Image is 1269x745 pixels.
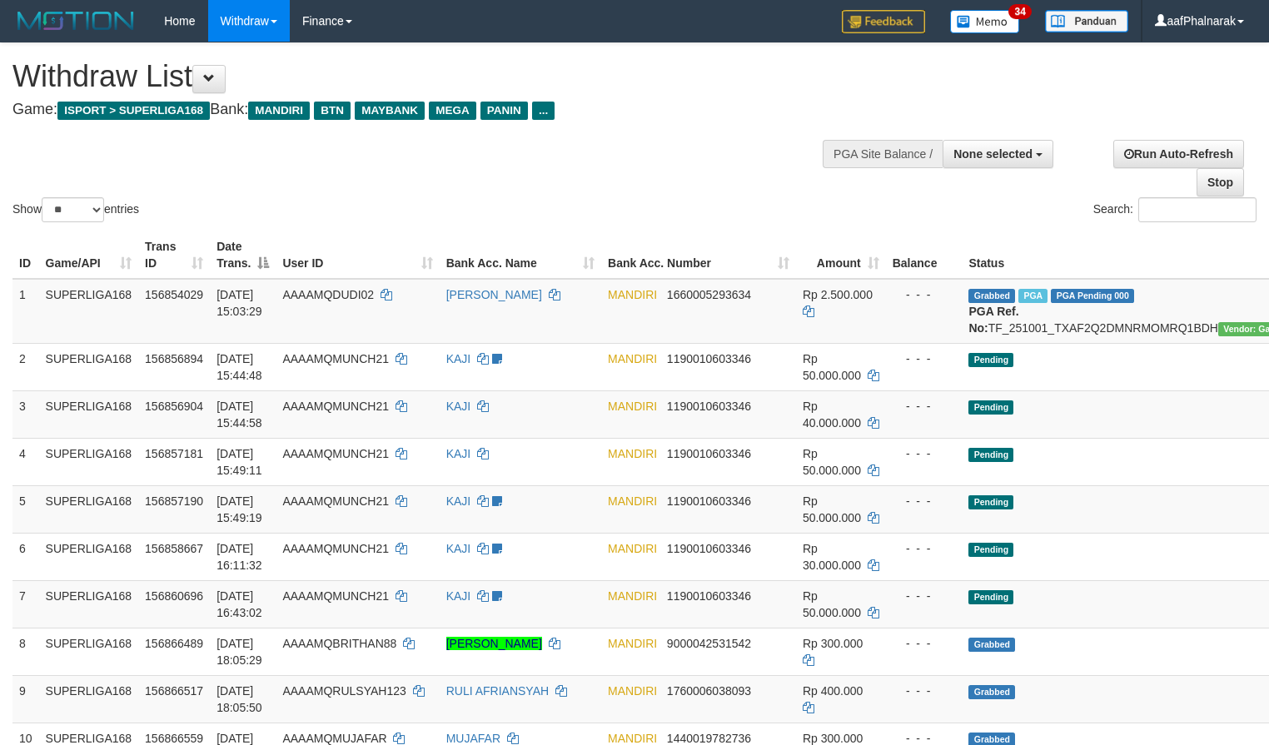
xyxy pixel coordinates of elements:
[216,352,262,382] span: [DATE] 15:44:48
[276,231,439,279] th: User ID: activate to sort column ascending
[39,675,139,723] td: SUPERLIGA168
[1045,10,1128,32] img: panduan.png
[601,231,796,279] th: Bank Acc. Number: activate to sort column ascending
[446,684,549,698] a: RULI AFRIANSYAH
[12,580,39,628] td: 7
[667,684,751,698] span: Copy 1760006038093 to clipboard
[953,147,1033,161] span: None selected
[145,684,203,698] span: 156866517
[893,588,956,604] div: - - -
[968,353,1013,367] span: Pending
[667,288,751,301] span: Copy 1660005293634 to clipboard
[429,102,476,120] span: MEGA
[667,542,751,555] span: Copy 1190010603346 to clipboard
[968,495,1013,509] span: Pending
[608,288,657,301] span: MANDIRI
[216,542,262,572] span: [DATE] 16:11:32
[667,494,751,508] span: Copy 1190010603346 to clipboard
[145,352,203,365] span: 156856894
[440,231,601,279] th: Bank Acc. Name: activate to sort column ascending
[446,447,471,460] a: KAJI
[145,732,203,745] span: 156866559
[1138,197,1257,222] input: Search:
[282,637,396,650] span: AAAAMQBRITHAN88
[667,732,751,745] span: Copy 1440019782736 to clipboard
[216,589,262,619] span: [DATE] 16:43:02
[216,684,262,714] span: [DATE] 18:05:50
[355,102,425,120] span: MAYBANK
[803,542,861,572] span: Rp 30.000.000
[667,352,751,365] span: Copy 1190010603346 to clipboard
[608,732,657,745] span: MANDIRI
[216,400,262,430] span: [DATE] 15:44:58
[893,540,956,557] div: - - -
[968,638,1015,652] span: Grabbed
[216,288,262,318] span: [DATE] 15:03:29
[12,102,829,118] h4: Game: Bank:
[950,10,1020,33] img: Button%20Memo.svg
[12,343,39,390] td: 2
[886,231,963,279] th: Balance
[803,494,861,524] span: Rp 50.000.000
[39,438,139,485] td: SUPERLIGA168
[282,589,389,603] span: AAAAMQMUNCH21
[216,637,262,667] span: [DATE] 18:05:29
[968,305,1018,335] b: PGA Ref. No:
[39,628,139,675] td: SUPERLIGA168
[57,102,210,120] span: ISPORT > SUPERLIGA168
[608,447,657,460] span: MANDIRI
[893,286,956,303] div: - - -
[39,279,139,344] td: SUPERLIGA168
[1008,4,1031,19] span: 34
[12,8,139,33] img: MOTION_logo.png
[608,542,657,555] span: MANDIRI
[39,580,139,628] td: SUPERLIGA168
[446,732,500,745] a: MUJAFAR
[803,637,863,650] span: Rp 300.000
[803,589,861,619] span: Rp 50.000.000
[446,400,471,413] a: KAJI
[823,140,943,168] div: PGA Site Balance /
[893,398,956,415] div: - - -
[667,589,751,603] span: Copy 1190010603346 to clipboard
[248,102,310,120] span: MANDIRI
[446,542,471,555] a: KAJI
[446,288,542,301] a: [PERSON_NAME]
[532,102,555,120] span: ...
[12,438,39,485] td: 4
[803,732,863,745] span: Rp 300.000
[796,231,886,279] th: Amount: activate to sort column ascending
[39,533,139,580] td: SUPERLIGA168
[282,732,386,745] span: AAAAMQMUJAFAR
[667,400,751,413] span: Copy 1190010603346 to clipboard
[39,231,139,279] th: Game/API: activate to sort column ascending
[1051,289,1134,303] span: PGA Pending
[12,197,139,222] label: Show entries
[893,445,956,462] div: - - -
[968,400,1013,415] span: Pending
[803,447,861,477] span: Rp 50.000.000
[145,494,203,508] span: 156857190
[968,289,1015,303] span: Grabbed
[446,637,542,650] a: [PERSON_NAME]
[145,542,203,555] span: 156858667
[12,675,39,723] td: 9
[480,102,528,120] span: PANIN
[282,494,389,508] span: AAAAMQMUNCH21
[282,352,389,365] span: AAAAMQMUNCH21
[1113,140,1244,168] a: Run Auto-Refresh
[12,390,39,438] td: 3
[608,494,657,508] span: MANDIRI
[145,288,203,301] span: 156854029
[893,635,956,652] div: - - -
[842,10,925,33] img: Feedback.jpg
[446,494,471,508] a: KAJI
[145,589,203,603] span: 156860696
[968,685,1015,699] span: Grabbed
[608,637,657,650] span: MANDIRI
[216,494,262,524] span: [DATE] 15:49:19
[608,352,657,365] span: MANDIRI
[803,400,861,430] span: Rp 40.000.000
[608,400,657,413] span: MANDIRI
[12,485,39,533] td: 5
